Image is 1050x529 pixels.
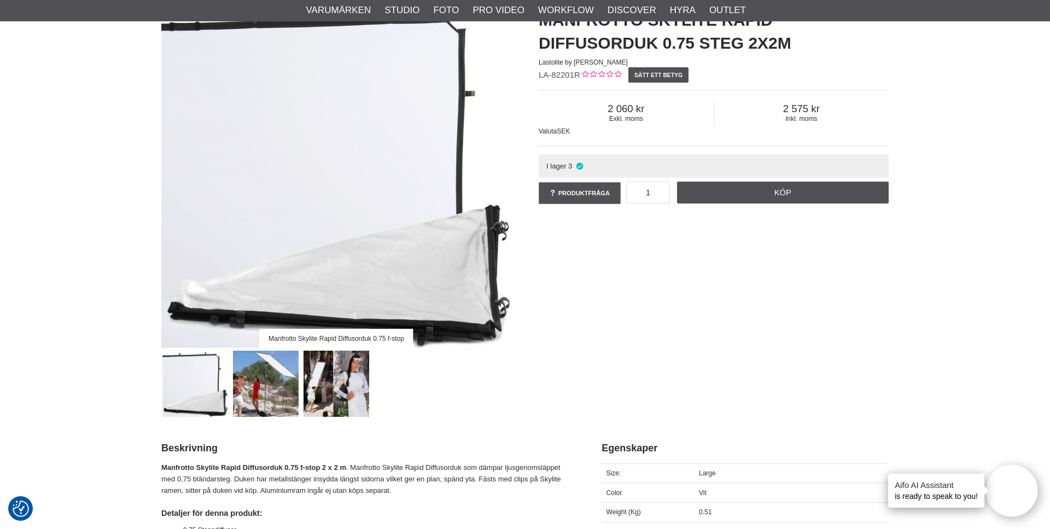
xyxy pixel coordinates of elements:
span: Exkl. moms [539,115,714,123]
span: SEK [557,127,570,135]
span: 2 060 [539,103,714,115]
h2: Egenskaper [602,441,889,455]
i: I lager [575,162,584,170]
a: Workflow [538,3,594,18]
div: is ready to speak to you! [888,474,984,508]
span: Size: [606,469,621,477]
a: Studio [384,3,419,18]
h2: Beskrivning [161,441,574,455]
a: Hyra [670,3,696,18]
img: Revisit consent button [13,501,29,517]
a: Outlet [709,3,746,18]
a: Pro Video [472,3,524,18]
img: Skylite Rapid tyget sätts i Skylite ram (ingår ej) [304,351,370,417]
span: I lager [546,162,567,170]
span: Valuta [539,127,557,135]
h4: Detaljer för denna produkt: [161,508,574,519]
span: Color [606,489,622,497]
div: Manfrotto Skylite Rapid Diffusorduk 0.75 f-stop [259,329,413,348]
a: Köp [677,182,889,204]
span: Inkl. moms [714,115,889,123]
p: . Manfrotto Skylite Rapid Diffusorduk som dämpar ljusgenomsläppet med 0,75 bländarsteg. Duken har... [161,462,574,496]
button: Samtyckesinställningar [13,499,29,519]
img: Manfrotto Skylite diffuser [233,351,299,417]
span: 3 [568,162,572,170]
h1: Manfrotto Skylite Rapid Diffusorduk 0.75 steg 2x2m [539,9,889,55]
strong: Manfrotto Skylite Rapid Diffusorduk 0.75 f-stop 2 x 2 m [161,463,346,472]
span: LA-82201R [539,70,580,79]
a: Produktfråga [539,182,621,204]
span: 2 575 [714,103,889,115]
span: Weight (Kg) [606,508,641,516]
span: Vit [699,489,707,497]
span: 0.51 [699,508,711,516]
a: Foto [433,3,459,18]
a: Varumärken [306,3,371,18]
a: Sätt ett betyg [628,67,689,83]
img: Manfrotto Skylite Rapid Diffusorduk 0.75 f-stop [162,351,229,417]
span: Lastolite by [PERSON_NAME] [539,59,628,66]
a: Discover [608,3,656,18]
div: Kundbetyg: 0 [580,69,621,81]
span: Large [699,469,716,477]
h4: Aifo AI Assistant [895,479,978,491]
